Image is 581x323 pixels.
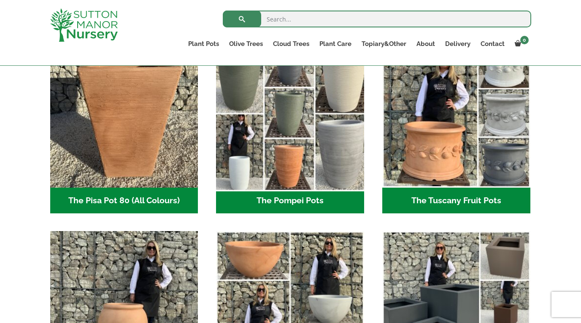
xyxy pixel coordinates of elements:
[314,38,357,50] a: Plant Care
[357,38,411,50] a: Topiary&Other
[216,188,364,214] h2: The Pompei Pots
[440,38,476,50] a: Delivery
[382,40,530,213] a: Visit product category The Tuscany Fruit Pots
[520,36,529,44] span: 0
[382,188,530,214] h2: The Tuscany Fruit Pots
[213,36,368,191] img: The Pompei Pots
[382,40,530,188] img: The Tuscany Fruit Pots
[224,38,268,50] a: Olive Trees
[50,40,198,188] img: The Pisa Pot 80 (All Colours)
[216,40,364,213] a: Visit product category The Pompei Pots
[476,38,510,50] a: Contact
[223,11,531,27] input: Search...
[268,38,314,50] a: Cloud Trees
[50,8,118,42] img: logo
[183,38,224,50] a: Plant Pots
[50,40,198,213] a: Visit product category The Pisa Pot 80 (All Colours)
[510,38,531,50] a: 0
[50,188,198,214] h2: The Pisa Pot 80 (All Colours)
[411,38,440,50] a: About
